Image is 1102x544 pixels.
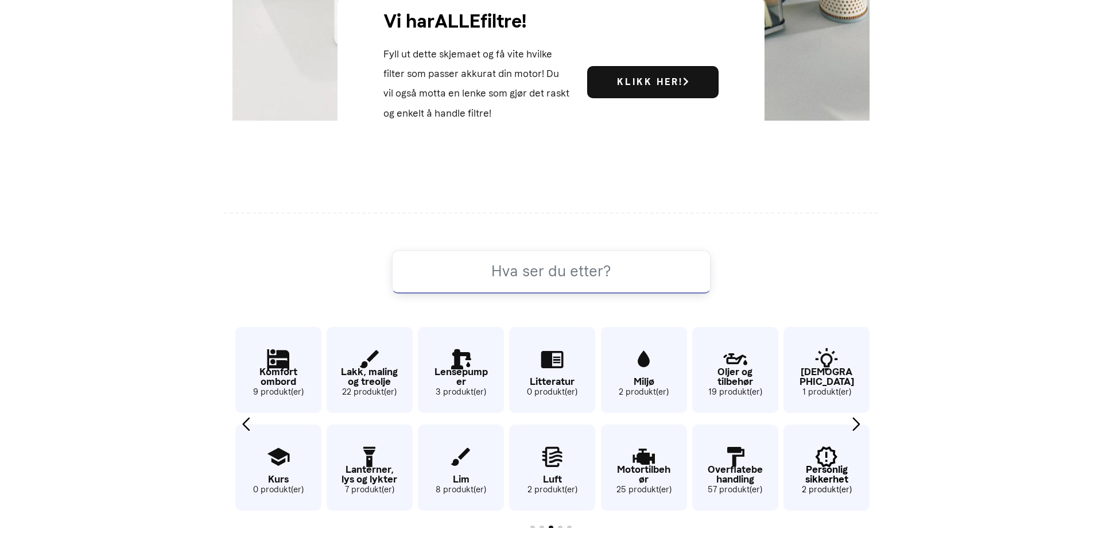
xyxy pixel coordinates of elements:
a: Komfort ombord 9 produkt(er) [235,327,321,413]
a: Lensepumper 3 produkt(er) [418,327,504,413]
div: 38 / 62 [598,419,686,514]
small: 1 produkt(er) [783,386,870,399]
small: 0 produkt(er) [235,484,321,496]
p: Miljø [601,377,687,387]
p: Oljer og tilbehør [692,367,778,387]
h3: Vi har filtre! [383,7,570,35]
p: [DEMOGRAPHIC_DATA] [783,367,870,387]
input: Hva ser du etter? [392,250,711,294]
a: Lim 8 produkt(er) [418,425,504,511]
small: 57 produkt(er) [692,484,778,496]
div: 40 / 62 [689,419,778,514]
p: Lensepumper [418,367,504,387]
p: Lanterner, lys og lykter [327,465,413,484]
small: 8 produkt(er) [418,484,504,496]
a: Personlig sikkerhet 2 produkt(er) [783,425,870,511]
small: 2 produkt(er) [601,386,687,399]
p: Litteratur [509,377,595,387]
a: Miljø 2 produkt(er) [601,327,687,413]
small: 25 produkt(er) [601,484,687,496]
span: Go to slide 3 [549,526,553,530]
a: Oljer og tilbehør 19 produkt(er) [692,327,778,413]
div: 31 / 62 [324,321,412,416]
p: Kurs [235,474,321,484]
span: ALLE [434,10,480,32]
p: Luft [509,474,595,484]
small: 0 produkt(er) [509,386,595,399]
div: 36 / 62 [507,419,595,514]
small: 9 produkt(er) [235,386,321,399]
div: Previous slide [238,412,254,437]
a: Klikk her! [587,66,719,98]
div: 34 / 62 [416,419,504,514]
a: [DEMOGRAPHIC_DATA] 1 produkt(er) [783,327,870,413]
span: Go to slide 4 [558,526,562,530]
div: 42 / 62 [781,419,870,514]
div: 41 / 62 [781,321,870,416]
div: Next slide [848,412,864,437]
div: 32 / 62 [324,419,412,514]
small: 7 produkt(er) [327,484,413,496]
small: 3 produkt(er) [418,386,504,399]
div: 30 / 62 [232,419,321,514]
small: 19 produkt(er) [692,386,778,399]
div: 29 / 62 [232,321,321,416]
small: 2 produkt(er) [783,484,870,496]
a: Motortilbehør 25 produkt(er) [601,425,687,511]
span: Go to slide 5 [567,526,572,530]
p: Komfort ombord [235,367,321,387]
a: Lanterner, lys og lykter 7 produkt(er) [327,425,413,511]
p: Overflatebehandling [692,465,778,484]
div: 37 / 62 [598,321,686,416]
div: 39 / 62 [689,321,778,416]
a: Luft 2 produkt(er) [509,425,595,511]
p: Lakk, maling og treolje [327,367,413,387]
b: Klikk her! [617,76,689,87]
span: Go to slide 1 [530,526,535,530]
span: Go to slide 2 [540,526,544,530]
small: 2 produkt(er) [509,484,595,496]
div: 35 / 62 [507,321,595,416]
a: Lakk, maling og treolje 22 produkt(er) [327,327,413,413]
a: Kurs 0 produkt(er) [235,425,321,511]
p: Motortilbehør [601,465,687,484]
p: Fyll ut dette skjemaet og få vite hvilke filter som passer akkurat din motor! Du vil også motta e... [383,44,570,123]
p: Lim [418,474,504,484]
a: Litteratur 0 produkt(er) [509,327,595,413]
p: Personlig sikkerhet [783,465,870,484]
small: 22 produkt(er) [327,386,413,399]
a: Overflatebehandling 57 produkt(er) [692,425,778,511]
div: 33 / 62 [416,321,504,416]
